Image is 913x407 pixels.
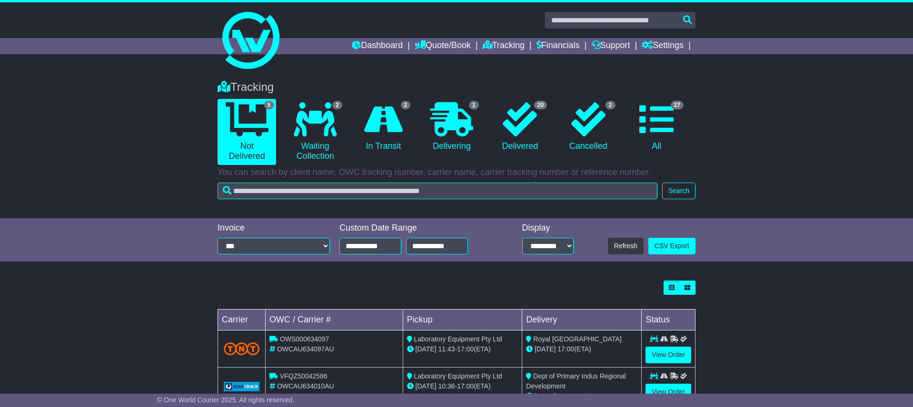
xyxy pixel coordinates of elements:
[224,342,259,355] img: TNT_Domestic.png
[483,38,525,54] a: Tracking
[557,392,574,400] span: 17:00
[218,223,330,233] div: Invoice
[339,223,492,233] div: Custom Date Range
[407,344,518,354] div: - (ETA)
[264,101,274,109] span: 5
[457,382,474,390] span: 17:00
[266,310,403,330] td: OWC / Carrier #
[414,335,502,343] span: Laboratory Equipment Pty Ltd
[535,392,556,400] span: [DATE]
[671,101,684,109] span: 27
[416,345,437,353] span: [DATE]
[422,99,481,155] a: 1 Delivering
[627,99,686,155] a: 27 All
[415,38,471,54] a: Quote/Book
[559,99,617,155] a: 2 Cancelled
[645,384,691,400] a: View Order
[642,38,684,54] a: Settings
[414,372,502,380] span: Laboratory Equipment Pty Ltd
[645,347,691,363] a: View Order
[354,99,413,155] a: 2 In Transit
[438,382,455,390] span: 10:36
[438,345,455,353] span: 11:43
[605,101,615,109] span: 2
[280,335,329,343] span: OWS000634097
[224,382,259,391] img: GetCarrierServiceLogo
[352,38,403,54] a: Dashboard
[218,99,276,165] a: 5 Not Delivered
[608,238,644,254] button: Refresh
[534,101,547,109] span: 20
[642,310,695,330] td: Status
[522,223,574,233] div: Display
[662,183,695,199] button: Search
[407,381,518,391] div: - (ETA)
[491,99,549,155] a: 20 Delivered
[218,310,266,330] td: Carrier
[277,382,334,390] span: OWCAU634010AU
[592,38,630,54] a: Support
[218,167,695,178] p: You can search by client name, OWC tracking number, carrier name, carrier tracking number or refe...
[332,101,342,109] span: 2
[522,310,642,330] td: Delivery
[286,99,344,165] a: 2 Waiting Collection
[457,345,474,353] span: 17:00
[403,310,522,330] td: Pickup
[280,372,327,380] span: VFQZ50042586
[157,396,295,404] span: © One World Courier 2025. All rights reserved.
[469,101,479,109] span: 1
[277,345,334,353] span: OWCAU634097AU
[401,101,411,109] span: 2
[557,345,574,353] span: 17:00
[535,345,556,353] span: [DATE]
[213,80,700,94] div: Tracking
[526,372,625,390] span: Dept of Primary Indus Regional Development
[536,38,580,54] a: Financials
[526,391,637,401] div: (ETA)
[526,344,637,354] div: (ETA)
[416,382,437,390] span: [DATE]
[648,238,695,254] a: CSV Export
[533,335,621,343] span: Royal [GEOGRAPHIC_DATA]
